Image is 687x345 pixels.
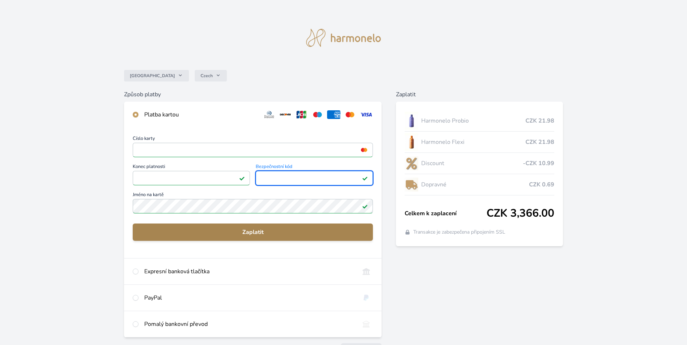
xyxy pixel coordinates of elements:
span: Celkem k zaplacení [405,209,486,218]
span: Czech [201,73,213,79]
span: CZK 3,366.00 [486,207,554,220]
img: amex.svg [327,110,340,119]
button: Zaplatit [133,224,373,241]
img: mc [359,147,369,153]
div: Expresní banková tlačítka [144,267,354,276]
span: Harmonelo Probio [421,116,525,125]
iframe: Iframe pro datum vypršení platnosti [136,173,247,183]
span: Discount [421,159,523,168]
img: delivery-lo.png [405,176,418,194]
div: Platba kartou [144,110,257,119]
img: visa.svg [360,110,373,119]
img: bankTransfer_IBAN.svg [360,320,373,328]
div: Pomalý bankovní převod [144,320,354,328]
img: maestro.svg [311,110,324,119]
img: paypal.svg [360,293,373,302]
input: Jméno na kartěPlatné pole [133,199,373,213]
button: Czech [195,70,227,81]
img: onlineBanking_CZ.svg [360,267,373,276]
img: Platné pole [362,203,368,209]
img: diners.svg [263,110,276,119]
img: discount-lo.png [405,154,418,172]
button: [GEOGRAPHIC_DATA] [124,70,189,81]
span: CZK 21.98 [525,116,554,125]
span: Číslo karty [133,136,373,143]
img: discover.svg [279,110,292,119]
span: CZK 21.98 [525,138,554,146]
span: Jméno na kartě [133,193,373,199]
span: -CZK 10.99 [523,159,554,168]
h6: Zaplatit [396,90,563,99]
img: logo.svg [306,29,381,47]
img: mc.svg [343,110,357,119]
iframe: Iframe pro číslo karty [136,145,370,155]
h6: Způsob platby [124,90,382,99]
span: Harmonelo Flexi [421,138,525,146]
span: CZK 0.69 [529,180,554,189]
img: Platné pole [239,175,245,181]
span: [GEOGRAPHIC_DATA] [130,73,175,79]
span: Dopravné [421,180,529,189]
span: Transakce je zabezpečena připojením SSL [413,229,505,236]
span: Bezpečnostní kód [256,164,373,171]
img: Platné pole [362,175,368,181]
iframe: Iframe pro bezpečnostní kód [259,173,370,183]
span: Konec platnosti [133,164,250,171]
img: CLEAN_FLEXI_se_stinem_x-hi_(1)-lo.jpg [405,133,418,151]
img: CLEAN_PROBIO_se_stinem_x-lo.jpg [405,112,418,130]
span: Zaplatit [138,228,367,236]
div: PayPal [144,293,354,302]
img: jcb.svg [295,110,308,119]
